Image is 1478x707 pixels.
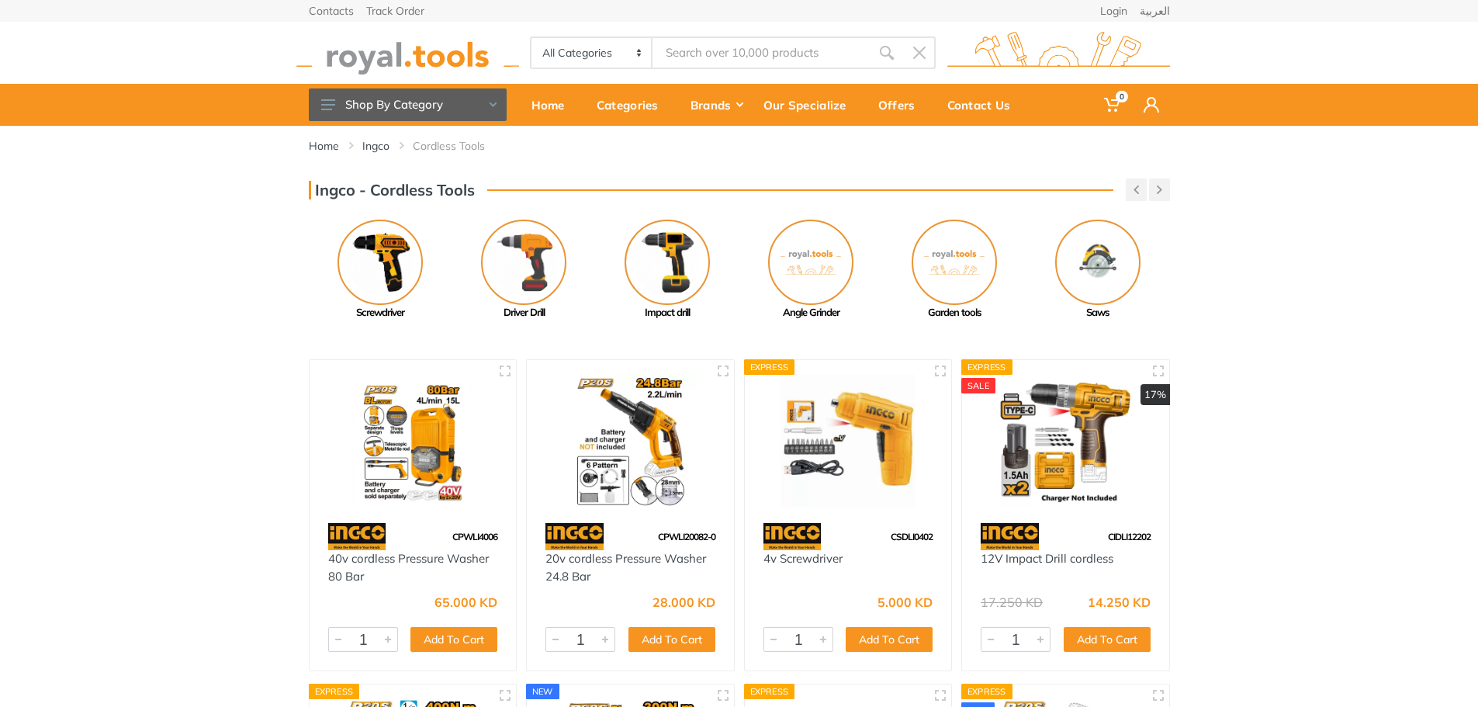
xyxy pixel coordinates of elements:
[981,551,1113,566] a: 12V Impact Drill cordless
[867,84,936,126] a: Offers
[328,551,489,584] a: 40v cordless Pressure Washer 80 Bar
[883,305,1026,321] div: Garden tools
[763,523,822,550] img: 91.webp
[324,374,503,508] img: Royal Tools - 40v cordless Pressure Washer 80 Bar
[596,305,739,321] div: Impact drill
[526,684,559,699] div: new
[1093,84,1133,126] a: 0
[947,32,1170,75] img: royal.tools Logo
[410,627,497,652] button: Add To Cart
[413,138,485,154] a: Cordless Tools
[541,374,720,508] img: Royal Tools - 20v cordless Pressure Washer 24.8 Bar
[961,359,1012,375] div: Express
[628,627,715,652] button: Add To Cart
[891,531,933,542] span: CSDLI0402
[763,551,843,566] a: 4v Screwdriver
[521,84,586,126] a: Home
[744,359,795,375] div: Express
[309,88,507,121] button: Shop By Category
[452,305,596,321] div: Driver Drill
[586,84,680,126] a: Categories
[531,38,653,68] select: Category
[912,220,997,305] img: No Image
[309,181,475,199] h3: Ingco - Cordless Tools
[1140,5,1170,16] a: العربية
[936,88,1032,121] div: Contact Us
[981,523,1039,550] img: 91.webp
[976,374,1155,508] img: Royal Tools - 12V Impact Drill cordless
[337,220,423,305] img: Royal - Screwdriver
[1088,596,1151,608] div: 14.250 KD
[739,305,883,321] div: Angle Grinder
[1026,305,1170,321] div: Saws
[521,88,586,121] div: Home
[362,138,389,154] a: Ingco
[846,627,933,652] button: Add To Cart
[366,5,424,16] a: Track Order
[936,84,1032,126] a: Contact Us
[596,220,739,321] a: Impact drill
[1026,220,1170,321] a: Saws
[981,596,1043,608] div: 17.250 KD
[309,305,452,321] div: Screwdriver
[309,5,354,16] a: Contacts
[452,531,497,542] span: CPWLI4006
[481,220,566,305] img: Royal - Driver Drill
[744,684,795,699] div: Express
[309,138,339,154] a: Home
[877,596,933,608] div: 5.000 KD
[586,88,680,121] div: Categories
[1141,384,1170,406] div: 17%
[309,138,1170,154] nav: breadcrumb
[328,523,386,550] img: 91.webp
[1116,91,1128,102] span: 0
[434,596,497,608] div: 65.000 KD
[658,531,715,542] span: CPWLI20082-0
[452,220,596,321] a: Driver Drill
[1100,5,1127,16] a: Login
[680,88,753,121] div: Brands
[1064,627,1151,652] button: Add To Cart
[296,32,519,75] img: royal.tools Logo
[867,88,936,121] div: Offers
[1055,220,1141,305] img: Royal - Saws
[309,684,360,699] div: Express
[961,684,1012,699] div: Express
[753,84,867,126] a: Our Specialize
[753,88,867,121] div: Our Specialize
[545,551,706,584] a: 20v cordless Pressure Washer 24.8 Bar
[652,596,715,608] div: 28.000 KD
[545,523,604,550] img: 91.webp
[961,378,995,393] div: SALE
[652,36,870,69] input: Site search
[1108,531,1151,542] span: CIDLI12202
[739,220,883,321] a: Angle Grinder
[768,220,853,305] img: No Image
[309,220,452,321] a: Screwdriver
[883,220,1026,321] a: Garden tools
[759,374,938,508] img: Royal Tools - 4v Screwdriver
[625,220,710,305] img: Royal - Impact drill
